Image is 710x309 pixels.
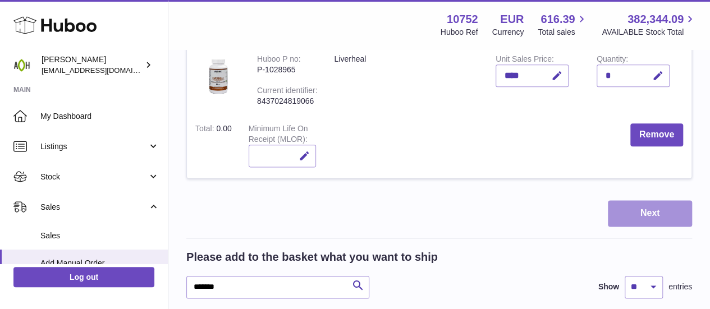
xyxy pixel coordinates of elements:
button: Next [608,200,692,227]
img: Liverheal [195,54,240,99]
strong: 10752 [447,12,478,27]
span: Sales [40,202,148,213]
span: Stock [40,172,148,182]
label: Quantity [597,54,628,66]
label: Show [598,282,619,292]
span: 616.39 [540,12,575,27]
a: Log out [13,267,154,287]
span: AVAILABLE Stock Total [602,27,697,38]
a: 616.39 Total sales [538,12,588,38]
a: 382,344.09 AVAILABLE Stock Total [602,12,697,38]
span: 382,344.09 [627,12,684,27]
div: [PERSON_NAME] [42,54,143,76]
td: Liverheal [326,45,487,115]
span: Sales [40,230,159,241]
span: 0.00 [216,124,231,133]
div: Currency [492,27,524,38]
span: Total sales [538,27,588,38]
label: Unit Sales Price [496,54,553,66]
strong: EUR [500,12,524,27]
div: Huboo Ref [441,27,478,38]
img: internalAdmin-10752@internal.huboo.com [13,57,30,73]
button: Remove [630,123,683,146]
div: P-1028965 [257,64,317,75]
span: entries [668,282,692,292]
div: 8437024819066 [257,96,317,107]
span: [EMAIL_ADDRESS][DOMAIN_NAME] [42,66,165,75]
h2: Please add to the basket what you want to ship [186,250,438,265]
div: Current identifier [257,86,317,98]
div: Huboo P no [257,54,301,66]
label: Minimum Life On Receipt (MLOR) [249,124,308,146]
span: Add Manual Order [40,258,159,269]
span: Listings [40,141,148,152]
span: My Dashboard [40,111,159,122]
label: Total [195,124,216,136]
